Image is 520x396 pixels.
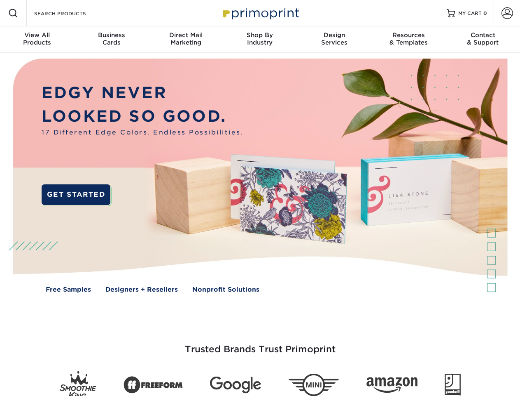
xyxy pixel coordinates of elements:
span: Resources [371,31,445,39]
span: 17 Different Edge Colors. Endless Possibilities. [42,128,243,137]
div: Industry [223,31,297,46]
input: SEARCH PRODUCTS..... [33,8,114,18]
a: Shop ByIndustry [223,26,297,53]
span: Design [297,31,371,39]
div: Cards [74,31,148,46]
img: Amazon [366,377,417,393]
span: MY CART [458,10,482,17]
a: Resources& Templates [371,26,445,53]
img: Google [210,377,261,394]
p: EDGY NEVER [42,81,243,105]
a: DesignServices [297,26,371,53]
div: & Support [446,31,520,46]
img: Goodwill [445,374,461,396]
a: Direct MailMarketing [149,26,223,53]
span: Direct Mail [149,31,223,39]
div: Marketing [149,31,223,46]
span: 0 [483,10,487,16]
a: Contact& Support [446,26,520,53]
span: Contact [446,31,520,39]
a: Free Samples [46,285,91,295]
span: Shop By [223,31,297,39]
a: GET STARTED [42,184,110,205]
div: & Templates [371,31,445,46]
a: BusinessCards [74,26,148,53]
a: Nonprofit Solutions [192,285,259,295]
h3: Trusted Brands Trust Primoprint [19,324,501,365]
img: Primoprint [219,4,301,22]
div: Services [297,31,371,46]
span: Business [74,31,148,39]
p: LOOKED SO GOOD. [42,105,243,128]
a: Designers + Resellers [105,285,178,295]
